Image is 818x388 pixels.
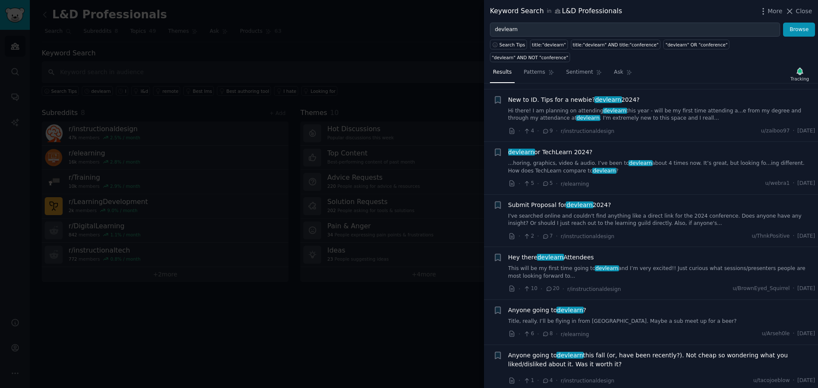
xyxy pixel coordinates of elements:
span: 1 [523,377,534,385]
span: 20 [545,285,559,293]
span: 9 [542,127,553,135]
span: 5 [542,180,553,187]
span: 2 [523,233,534,240]
span: Close [796,7,812,16]
span: u/zaiboo97 [761,127,790,135]
div: "devlearn" OR "conference" [665,42,728,48]
span: devlearn [566,201,593,208]
a: Anyone going todevlearnthis fall (or, have been recently?). Not cheap so wondering what you liked... [508,351,815,369]
span: · [793,233,795,240]
span: [DATE] [798,330,815,338]
span: Ask [614,69,623,76]
a: Title, really. I’ll be flying in from [GEOGRAPHIC_DATA]. Maybe a sub meet up for a beer? [508,318,815,325]
span: u/BrownEyed_Squirrel [733,285,790,293]
a: Anyone going todevlearn? [508,306,587,315]
span: devlearn [592,168,616,174]
div: Keyword Search L&D Professionals [490,6,622,17]
span: Search Tips [499,42,525,48]
span: More [768,7,783,16]
button: Close [785,7,812,16]
span: u/ThnkPositive [752,233,789,240]
a: Hey theredevlearnAttendees [508,253,594,262]
span: · [793,285,795,293]
span: u/webra1 [765,180,790,187]
span: 5 [523,180,534,187]
a: "devlearn" OR "conference" [663,40,729,49]
a: I've searched online and couldn't find anything like a direct link for the 2024 conference. Does ... [508,213,815,227]
button: Search Tips [490,40,527,49]
span: 8 [542,330,553,338]
span: · [556,179,558,188]
span: Anyone going to ? [508,306,587,315]
span: [DATE] [798,285,815,293]
span: · [518,285,520,293]
button: Tracking [787,65,812,83]
span: devlearn [537,254,565,261]
span: · [518,330,520,339]
span: · [793,180,795,187]
a: devlearnor TechLearn 2024? [508,148,593,157]
span: · [537,330,539,339]
div: "devlearn" AND NOT "conference" [492,55,568,60]
span: in [547,8,551,15]
a: Hi there! I am planning on attendingdevlearnthis year - will be my first time attending a...e fro... [508,107,815,122]
span: 4 [523,127,534,135]
a: Ask [611,66,635,83]
span: r/instructionaldesign [561,128,614,134]
a: "devlearn" AND NOT "conference" [490,52,570,62]
span: · [537,376,539,385]
span: [DATE] [798,127,815,135]
span: r/instructionaldesign [561,378,614,384]
span: 6 [523,330,534,338]
span: r/instructionaldesign [567,286,621,292]
span: u/Arseh0le [762,330,790,338]
span: or TechLearn 2024? [508,148,593,157]
button: More [759,7,783,16]
span: devlearn [556,307,584,313]
span: devlearn [507,149,535,155]
span: devlearn [576,115,600,121]
span: New to ID. Tips for a newbie? 2024? [508,95,640,104]
span: · [556,376,558,385]
span: [DATE] [798,233,815,240]
span: 4 [542,377,553,385]
span: [DATE] [798,180,815,187]
span: · [518,376,520,385]
span: Patterns [524,69,545,76]
div: Tracking [790,76,809,82]
span: devlearn [595,265,619,271]
span: Results [493,69,512,76]
span: u/tacojoeblow [753,377,790,385]
a: Patterns [521,66,557,83]
span: · [537,126,539,135]
a: ...horing, graphics, video & audio. I’ve been todevlearnabout 4 times now. It’s great, but lookin... [508,160,815,175]
span: r/elearning [561,181,589,187]
span: · [562,285,564,293]
a: title:"devlearn" [530,40,568,49]
span: · [541,285,542,293]
span: r/instructionaldesign [561,233,614,239]
span: devlearn [556,352,584,359]
span: · [518,126,520,135]
span: devlearn [628,160,653,166]
span: · [556,232,558,241]
span: · [793,330,795,338]
a: Results [490,66,515,83]
span: [DATE] [798,377,815,385]
a: title:"devlearn" AND title:"conference" [571,40,661,49]
span: Anyone going to this fall (or, have been recently?). Not cheap so wondering what you liked/dislik... [508,351,815,369]
div: title:"devlearn" [532,42,566,48]
span: Sentiment [566,69,593,76]
span: · [556,330,558,339]
span: · [793,377,795,385]
span: · [518,232,520,241]
a: Sentiment [563,66,605,83]
span: · [518,179,520,188]
span: devlearn [594,96,622,103]
a: This will be my first time going todevlearnand I’m very excited!! Just curious what sessions/pres... [508,265,815,280]
a: Submit Proposal fordevlearn2024? [508,201,611,210]
div: title:"devlearn" AND title:"conference" [573,42,659,48]
span: · [556,126,558,135]
span: · [537,179,539,188]
span: 7 [542,233,553,240]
